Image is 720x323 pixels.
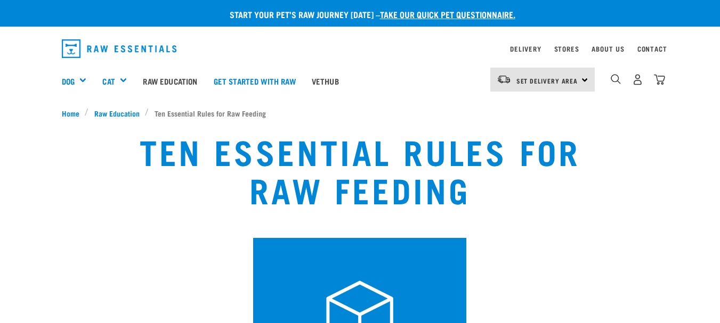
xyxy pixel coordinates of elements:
img: home-icon@2x.png [654,74,665,85]
a: Stores [554,47,579,51]
a: Get started with Raw [206,60,304,102]
a: Contact [637,47,667,51]
a: Dog [62,75,75,87]
img: van-moving.png [497,74,511,84]
a: Home [62,107,85,119]
nav: breadcrumbs [62,107,659,119]
a: Delivery [510,47,541,51]
span: Set Delivery Area [516,79,578,82]
img: home-icon-1@2x.png [611,74,621,84]
a: take our quick pet questionnaire. [380,12,515,16]
a: Vethub [304,60,347,102]
span: Home [62,107,79,119]
a: Raw Education [88,107,145,119]
img: Raw Essentials Logo [62,39,177,58]
span: Raw Education [94,107,140,119]
a: Raw Education [135,60,205,102]
nav: dropdown navigation [53,35,667,62]
a: Cat [102,75,115,87]
img: user.png [632,74,643,85]
h1: Ten Essential Rules for Raw Feeding [139,131,581,208]
a: About Us [592,47,624,51]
